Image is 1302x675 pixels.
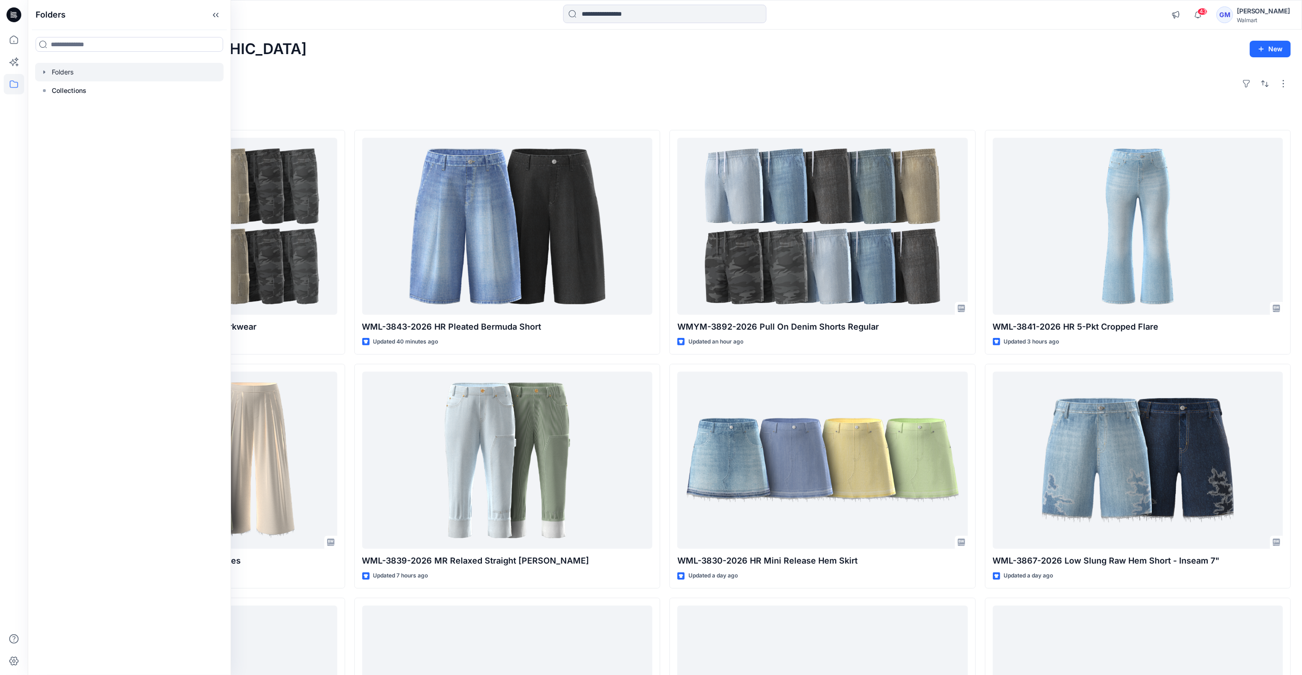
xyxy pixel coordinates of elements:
[373,571,428,581] p: Updated 7 hours ago
[373,337,438,347] p: Updated 40 minutes ago
[677,320,968,333] p: WMYM-3892-2026 Pull On Denim Shorts Regular
[1004,571,1053,581] p: Updated a day ago
[688,571,738,581] p: Updated a day ago
[1004,337,1059,347] p: Updated 3 hours ago
[677,138,968,315] a: WMYM-3892-2026 Pull On Denim Shorts Regular
[52,85,86,96] p: Collections
[993,138,1284,315] a: WML-3841-2026 HR 5-Pkt Cropped Flare
[993,320,1284,333] p: WML-3841-2026 HR 5-Pkt Cropped Flare
[362,554,653,567] p: WML-3839-2026 MR Relaxed Straight [PERSON_NAME]
[1237,17,1290,24] div: Walmart
[1237,6,1290,17] div: [PERSON_NAME]
[362,138,653,315] a: WML-3843-2026 HR Pleated Bermuda Short
[39,110,1291,121] h4: Styles
[1250,41,1291,57] button: New
[362,320,653,333] p: WML-3843-2026 HR Pleated Bermuda Short
[677,372,968,549] a: WML-3830-2026 HR Mini Release Hem Skirt
[1198,8,1208,15] span: 43
[688,337,743,347] p: Updated an hour ago
[362,372,653,549] a: WML-3839-2026 MR Relaxed Straight Carpenter
[1217,6,1233,23] div: GM
[993,372,1284,549] a: WML-3867-2026 Low Slung Raw Hem Short - Inseam 7"
[993,554,1284,567] p: WML-3867-2026 Low Slung Raw Hem Short - Inseam 7"
[677,554,968,567] p: WML-3830-2026 HR Mini Release Hem Skirt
